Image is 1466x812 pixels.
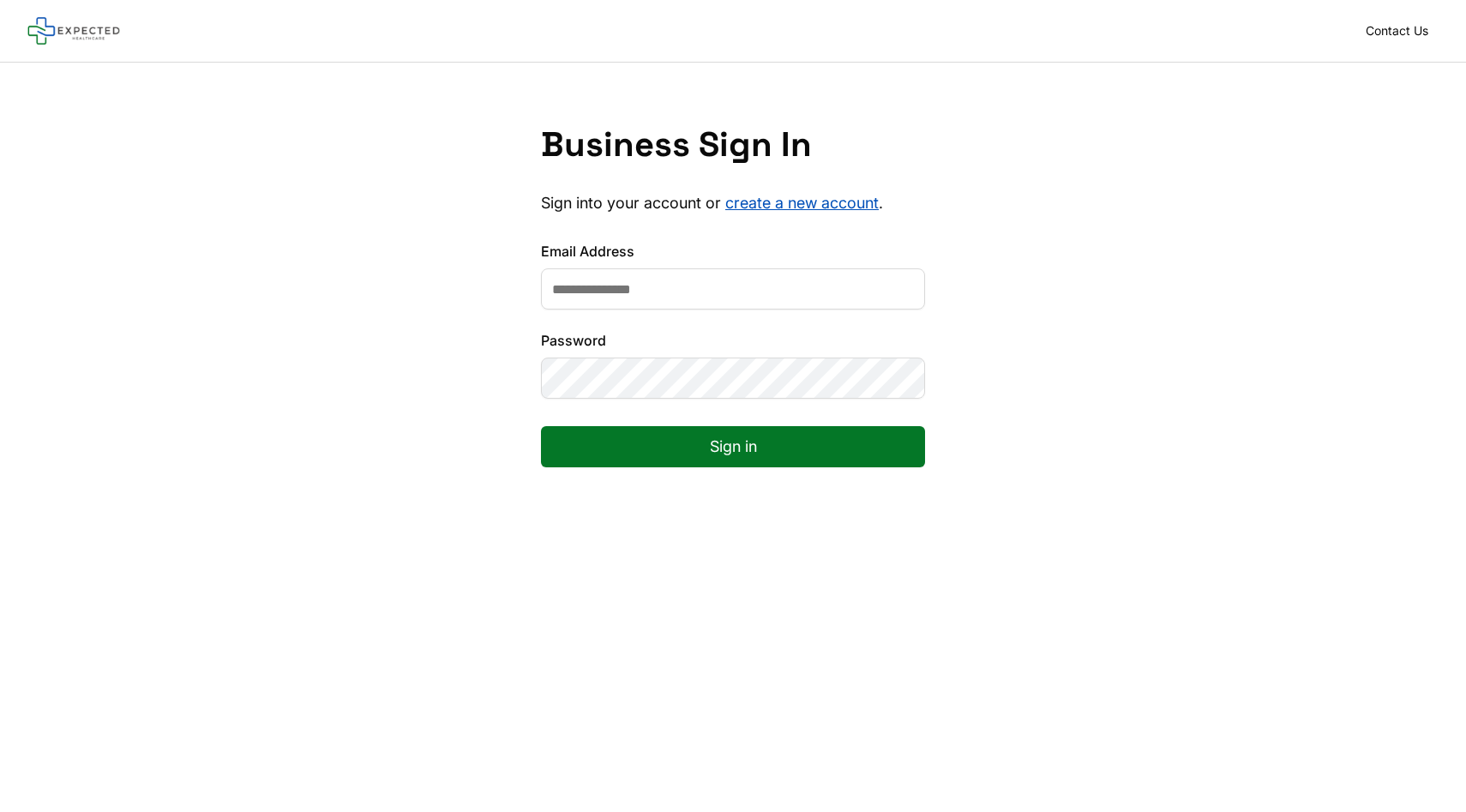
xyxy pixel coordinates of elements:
[1355,19,1439,43] a: Contact Us
[725,194,879,212] a: create a new account
[541,330,925,351] label: Password
[541,241,925,262] label: Email Address
[541,124,925,165] h1: Business Sign In
[541,426,925,467] button: Sign in
[541,193,925,214] p: Sign into your account or .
